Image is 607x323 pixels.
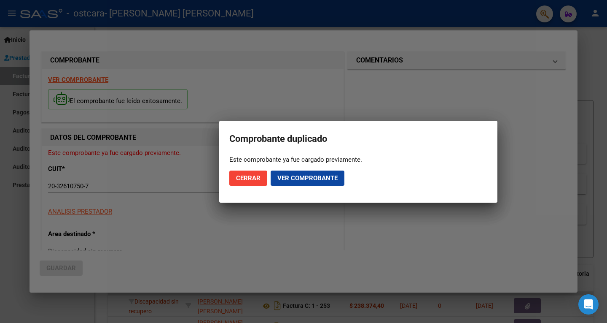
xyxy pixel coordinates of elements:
[277,174,338,182] span: Ver comprobante
[578,294,599,315] div: Open Intercom Messenger
[271,171,344,186] button: Ver comprobante
[229,155,487,164] div: Este comprobante ya fue cargado previamente.
[229,171,267,186] button: Cerrar
[229,131,487,147] h2: Comprobante duplicado
[236,174,261,182] span: Cerrar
